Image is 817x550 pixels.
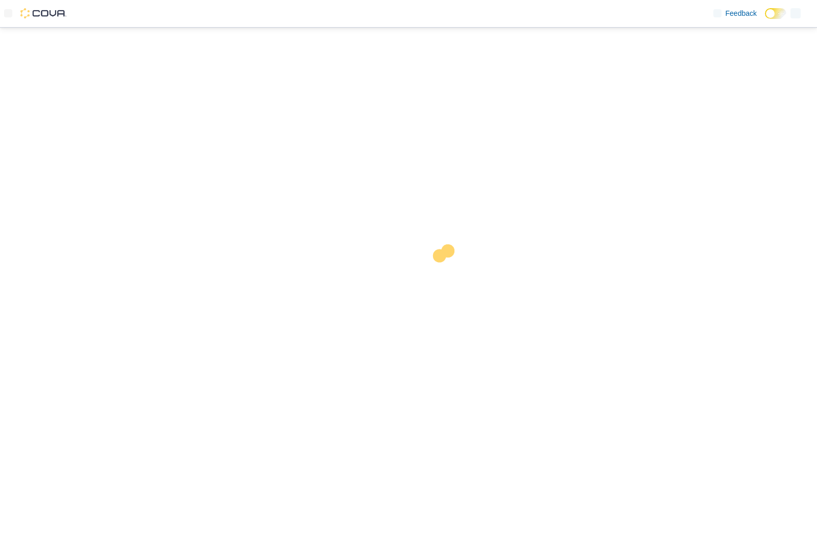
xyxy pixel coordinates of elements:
a: Feedback [709,3,761,24]
img: Cova [20,8,66,18]
span: Feedback [726,8,757,18]
input: Dark Mode [765,8,786,19]
img: cova-loader [408,237,485,313]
